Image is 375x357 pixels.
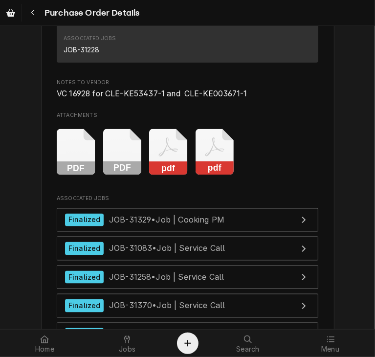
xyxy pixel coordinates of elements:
[109,244,225,253] span: JOB-31083 • Job | Service Call
[57,79,318,100] div: Notes to Vendor
[64,45,99,55] div: JOB-31228
[103,129,142,176] button: PDF
[109,301,225,311] span: JOB-31370 • Job | Service Call
[65,271,104,284] div: Finalized
[57,89,247,98] span: VC 16928 for CLE-KE53437-1 and CLE-KE003671-1
[57,323,318,347] a: View Job
[207,332,289,355] a: Search
[64,35,116,43] div: Associated Jobs
[321,345,339,353] span: Menu
[57,112,318,119] span: Attachments
[119,345,135,353] span: Jobs
[87,332,168,355] a: Jobs
[65,214,104,227] div: Finalized
[57,129,95,176] button: PDF
[35,345,54,353] span: Home
[57,79,318,87] span: Notes to Vendor
[236,345,259,353] span: Search
[57,266,318,290] a: View Job
[65,328,104,341] div: Finalized
[57,237,318,261] a: View Job
[24,4,42,22] button: Navigate back
[149,129,188,176] button: pdf
[289,332,371,355] a: Menu
[65,242,104,255] div: Finalized
[57,121,318,183] span: Attachments
[109,215,224,224] span: JOB-31329 • Job | Cooking PM
[2,4,20,22] a: Go to Purchase Orders
[57,88,318,100] span: Notes to Vendor
[177,333,199,354] button: Create Object
[4,332,86,355] a: Home
[42,6,140,20] span: Purchase Order Details
[57,195,318,202] span: Associated Jobs
[65,299,104,312] div: Finalized
[196,129,234,176] button: pdf
[57,112,318,182] div: Attachments
[109,272,224,282] span: JOB-31258 • Job | Service Call
[57,208,318,232] a: View Job
[57,294,318,318] a: View Job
